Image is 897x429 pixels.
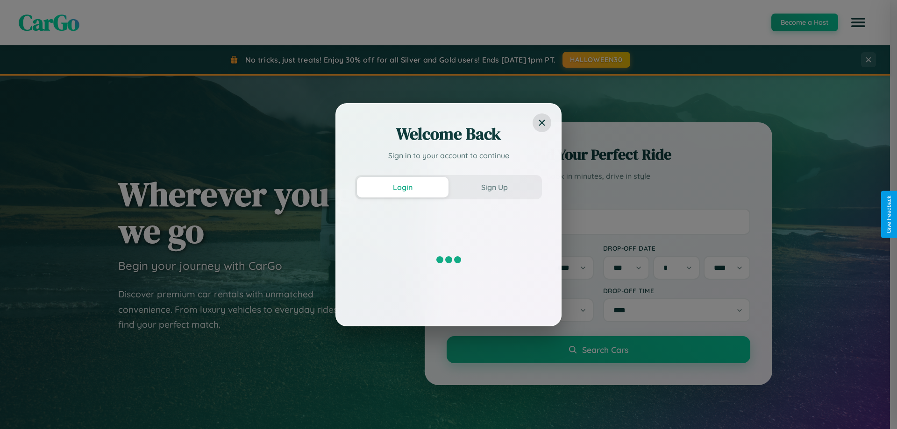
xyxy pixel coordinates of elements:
button: Sign Up [448,177,540,197]
h2: Welcome Back [355,123,542,145]
button: Login [357,177,448,197]
iframe: Intercom live chat [9,397,32,420]
p: Sign in to your account to continue [355,150,542,161]
div: Give Feedback [886,196,892,233]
